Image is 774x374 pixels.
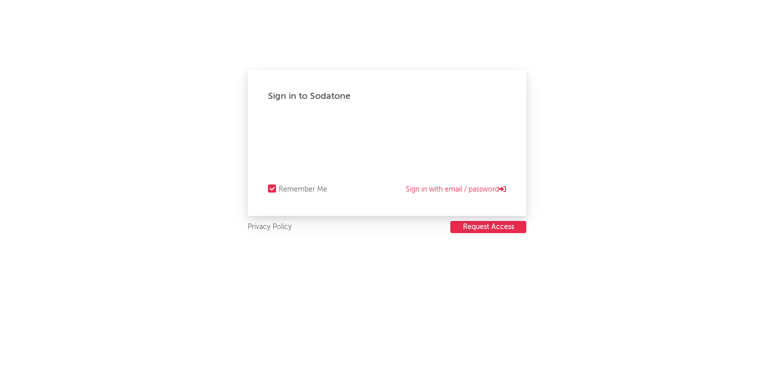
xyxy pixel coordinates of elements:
button: Request Access [450,221,526,233]
div: Sign in to Sodatone [268,90,506,102]
a: Privacy Policy [248,221,292,234]
a: Sign in with email / password [406,183,506,196]
div: Remember Me [279,183,327,196]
